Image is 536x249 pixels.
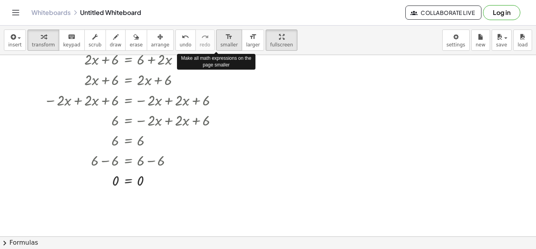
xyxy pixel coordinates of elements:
button: arrange [147,30,174,51]
span: Collaborate Live [412,9,475,16]
span: redo [200,42,210,48]
button: new [471,30,490,51]
span: larger [246,42,260,48]
span: insert [8,42,22,48]
span: settings [447,42,465,48]
button: draw [106,30,126,51]
button: format_sizelarger [242,30,264,51]
button: save [492,30,512,51]
button: fullscreen [266,30,297,51]
i: format_size [249,32,257,42]
span: fullscreen [270,42,293,48]
span: load [518,42,528,48]
button: Log in [483,5,520,20]
button: keyboardkeypad [59,30,85,51]
div: Make all math expressions on the page smaller [177,54,255,70]
button: Collaborate Live [405,6,481,20]
i: redo [201,32,209,42]
button: erase [125,30,147,51]
span: new [476,42,485,48]
span: erase [129,42,142,48]
button: undoundo [175,30,196,51]
span: smaller [221,42,238,48]
button: scrub [84,30,106,51]
button: load [513,30,532,51]
button: transform [27,30,59,51]
button: insert [4,30,26,51]
i: format_size [225,32,233,42]
i: keyboard [68,32,75,42]
span: draw [110,42,122,48]
span: save [496,42,507,48]
span: scrub [89,42,102,48]
button: redoredo [195,30,215,51]
span: arrange [151,42,170,48]
a: Whiteboards [31,9,71,17]
button: format_sizesmaller [216,30,242,51]
span: undo [180,42,191,48]
button: Toggle navigation [9,6,22,19]
span: transform [32,42,55,48]
i: undo [182,32,189,42]
span: keypad [63,42,80,48]
button: settings [442,30,470,51]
